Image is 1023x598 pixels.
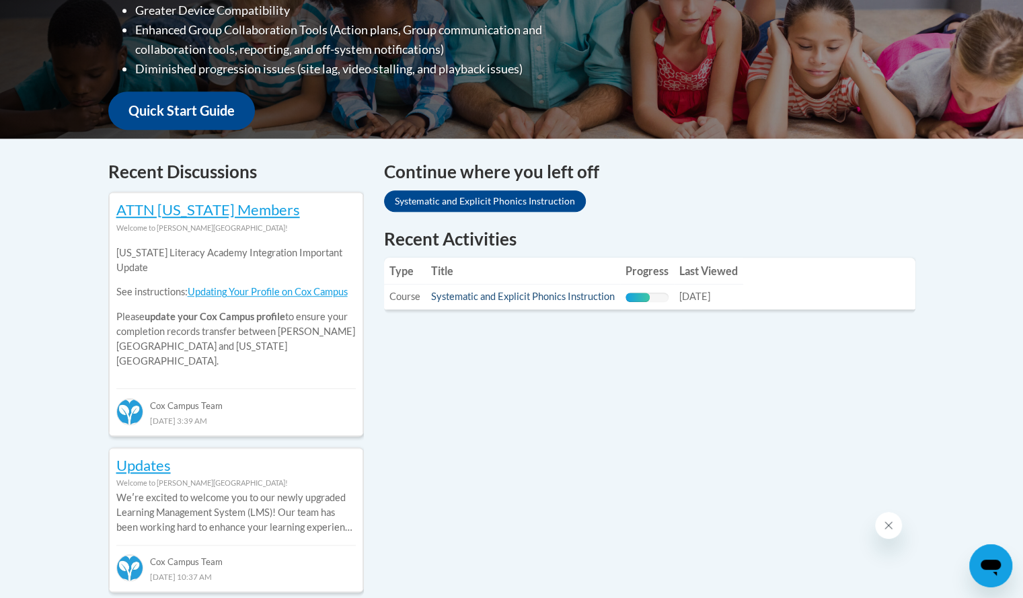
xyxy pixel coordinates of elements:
a: Systematic and Explicit Phonics Instruction [384,190,586,212]
span: Hi. How can we help? [8,9,109,20]
th: Last Viewed [674,258,743,285]
th: Progress [620,258,674,285]
img: Cox Campus Team [116,554,143,581]
h4: Recent Discussions [108,159,364,185]
span: [DATE] [679,291,710,302]
p: [US_STATE] Literacy Academy Integration Important Update [116,246,356,275]
a: Updating Your Profile on Cox Campus [188,286,348,297]
h4: Continue where you left off [384,159,915,185]
a: ATTN [US_STATE] Members [116,200,300,219]
b: update your Cox Campus profile [145,311,285,322]
div: Cox Campus Team [116,545,356,569]
th: Title [426,258,620,285]
div: [DATE] 10:37 AM [116,569,356,584]
a: Quick Start Guide [108,91,255,130]
div: Welcome to [PERSON_NAME][GEOGRAPHIC_DATA]! [116,221,356,235]
li: Diminished progression issues (site lag, video stalling, and playback issues) [135,59,596,79]
a: Systematic and Explicit Phonics Instruction [431,291,615,302]
th: Type [384,258,426,285]
div: Cox Campus Team [116,388,356,412]
p: See instructions: [116,285,356,299]
iframe: Button to launch messaging window [969,544,1012,587]
h1: Recent Activities [384,227,915,251]
li: Enhanced Group Collaboration Tools (Action plans, Group communication and collaboration tools, re... [135,20,596,59]
span: Course [389,291,420,302]
p: Weʹre excited to welcome you to our newly upgraded Learning Management System (LMS)! Our team has... [116,490,356,535]
iframe: Close message [875,512,902,539]
div: [DATE] 3:39 AM [116,413,356,428]
a: Updates [116,456,171,474]
div: Welcome to [PERSON_NAME][GEOGRAPHIC_DATA]! [116,476,356,490]
div: Progress, % [626,293,650,302]
img: Cox Campus Team [116,398,143,425]
li: Greater Device Compatibility [135,1,596,20]
div: Please to ensure your completion records transfer between [PERSON_NAME][GEOGRAPHIC_DATA] and [US_... [116,235,356,379]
